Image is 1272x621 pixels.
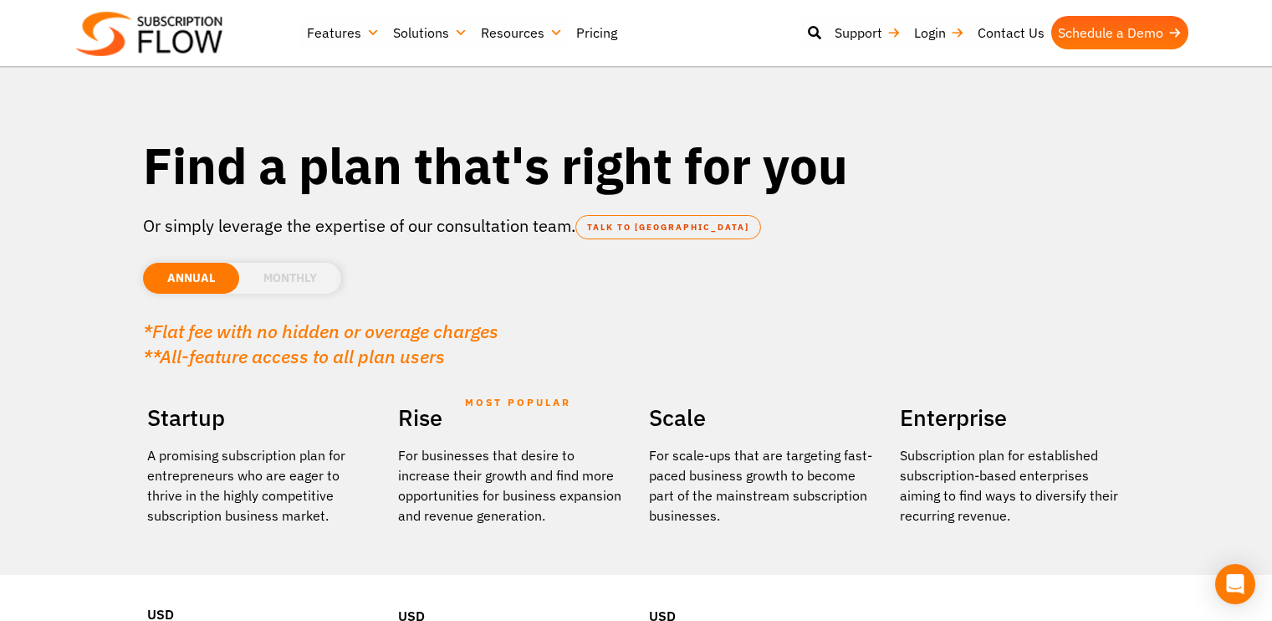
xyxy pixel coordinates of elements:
a: Contact Us [971,16,1051,49]
a: Solutions [386,16,474,49]
h2: Scale [649,398,875,437]
em: **All-feature access to all plan users [143,344,445,368]
li: MONTHLY [239,263,341,294]
div: For businesses that desire to increase their growth and find more opportunities for business expa... [398,445,624,526]
h2: Enterprise [900,398,1126,437]
p: A promising subscription plan for entrepreneurs who are eager to thrive in the highly competitive... [147,445,373,526]
p: Or simply leverage the expertise of our consultation team. [143,213,1130,239]
p: Subscription plan for established subscription-based enterprises aiming to find ways to diversify... [900,445,1126,526]
img: Subscriptionflow [76,12,222,56]
a: Login [907,16,971,49]
li: ANNUAL [143,263,239,294]
em: *Flat fee with no hidden or overage charges [143,319,498,343]
a: Resources [474,16,570,49]
h1: Find a plan that's right for you [143,134,1130,197]
a: Features [300,16,386,49]
div: Open Intercom Messenger [1215,564,1255,604]
div: For scale-ups that are targeting fast-paced business growth to become part of the mainstream subs... [649,445,875,526]
h2: Startup [147,398,373,437]
a: Pricing [570,16,624,49]
span: MOST POPULAR [465,383,571,422]
h2: Rise [398,398,624,437]
a: TALK TO [GEOGRAPHIC_DATA] [575,215,761,239]
a: Schedule a Demo [1051,16,1188,49]
a: Support [828,16,907,49]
